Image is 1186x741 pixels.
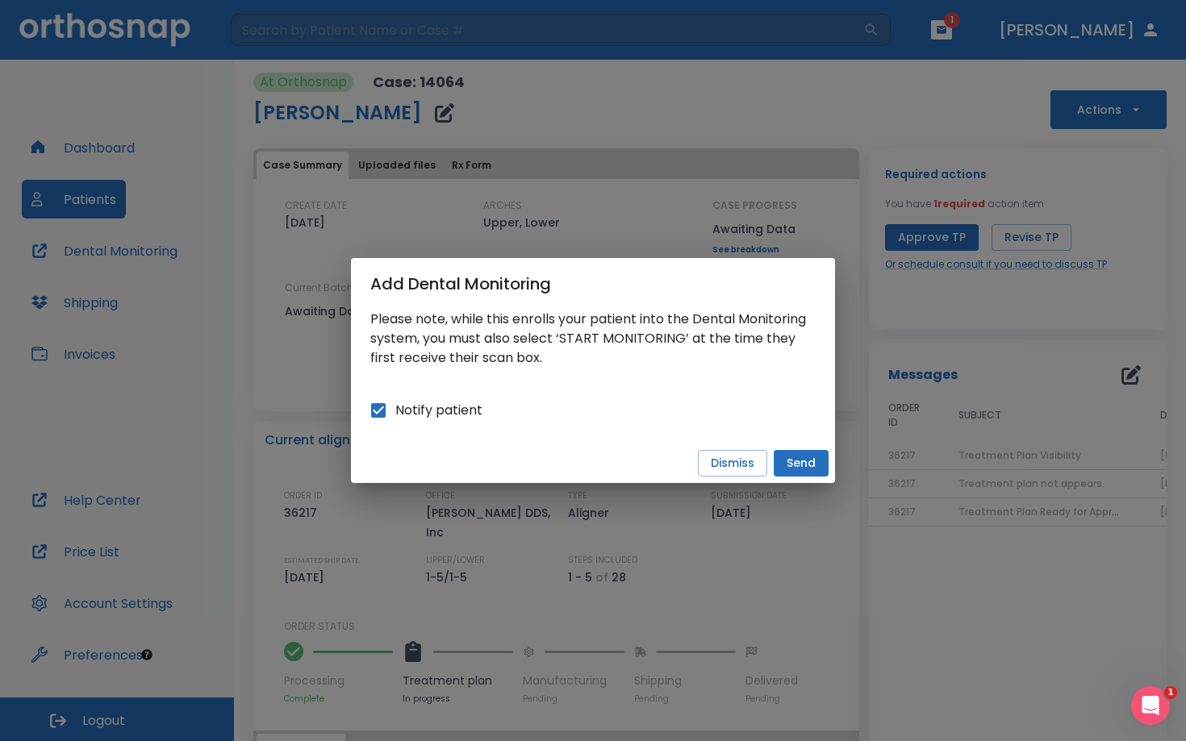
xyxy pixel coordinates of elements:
[1131,686,1170,725] iframe: Intercom live chat
[1164,686,1177,699] span: 1
[370,310,816,368] p: Please note, while this enrolls your patient into the Dental Monitoring system, you must also sel...
[698,450,767,477] button: Dismiss
[395,401,482,420] span: Notify patient
[774,450,829,477] button: Send
[351,258,835,310] h2: Add Dental Monitoring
